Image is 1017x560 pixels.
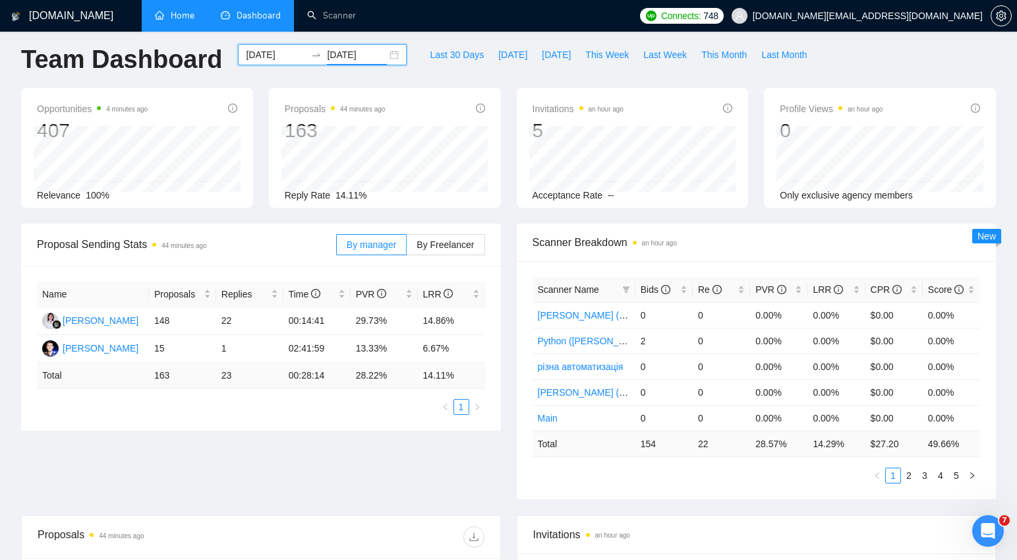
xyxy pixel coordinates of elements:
td: 0.00% [807,328,865,354]
img: logo [11,6,20,27]
span: Invitations [533,526,980,543]
td: 0 [635,302,693,328]
td: $ 27.20 [865,431,923,456]
a: RK[PERSON_NAME] [42,342,138,353]
td: 163 [149,363,216,389]
span: By manager [347,239,396,250]
td: 148 [149,307,216,335]
td: 0 [635,354,693,379]
span: PVR [755,284,786,295]
span: Only exclusive agency members [780,190,913,201]
span: Scanner Name [538,284,599,295]
td: 0.00% [807,405,865,431]
span: info-circle [954,285,964,294]
td: 0 [693,379,750,405]
button: Last Week [636,44,694,65]
span: Proposal Sending Stats [37,236,336,253]
iframe: Intercom live chat [972,515,1004,547]
button: setting [991,5,1012,26]
time: an hour ago [595,532,630,539]
span: info-circle [661,285,670,294]
span: Last Week [643,47,687,62]
div: 163 [285,118,386,143]
img: RK [42,340,59,357]
a: 2 [902,468,916,483]
td: 0.00% [807,302,865,328]
time: 4 minutes ago [106,106,148,113]
div: 0 [780,118,883,143]
span: info-circle [444,289,453,298]
span: 100% [86,190,109,201]
span: Proposals [154,287,201,301]
a: [PERSON_NAME] ([DOMAIN_NAME] - Zapier - Jotform) [538,310,770,321]
img: upwork-logo.png [646,11,656,21]
div: 407 [37,118,148,143]
td: $0.00 [865,379,923,405]
a: різна автоматизація [538,361,624,372]
time: an hour ago [642,239,677,247]
span: Dashboard [237,10,281,21]
td: 0.00% [750,354,807,379]
span: New [977,231,996,241]
a: 1 [454,400,469,414]
td: 1 [216,335,283,363]
td: $0.00 [865,328,923,354]
td: 0 [635,405,693,431]
td: 0.00% [807,379,865,405]
span: Proposals [285,101,386,117]
button: [DATE] [535,44,578,65]
td: 28.22 % [351,363,418,389]
span: Relevance [37,190,80,201]
td: 0.00% [923,328,980,354]
span: download [464,532,484,542]
td: 2 [635,328,693,354]
span: right [473,403,481,411]
span: Bids [641,284,670,295]
td: Total [37,363,149,389]
span: 7 [999,515,1010,526]
td: 0.00% [750,328,807,354]
span: Last Month [761,47,807,62]
td: 0.00% [923,302,980,328]
td: 00:14:41 [283,307,351,335]
th: Replies [216,282,283,307]
button: [DATE] [491,44,535,65]
time: an hour ago [848,106,883,113]
a: 1 [886,468,900,483]
li: 5 [948,468,964,483]
span: [DATE] [498,47,527,62]
time: 44 minutes ago [161,242,206,249]
td: 0 [693,354,750,379]
th: Proposals [149,282,216,307]
button: download [463,526,484,547]
li: Next Page [469,399,485,415]
td: 14.11 % [418,363,485,389]
span: Score [928,284,964,295]
button: right [469,399,485,415]
td: 0.00% [923,354,980,379]
a: 4 [933,468,948,483]
td: 0.00% [750,302,807,328]
a: homeHome [155,10,194,21]
td: $0.00 [865,405,923,431]
button: This Week [578,44,636,65]
li: Previous Page [438,399,453,415]
li: 1 [453,399,469,415]
td: $0.00 [865,302,923,328]
span: left [873,472,881,480]
td: 0 [693,405,750,431]
div: Proposals [38,526,261,547]
span: Re [698,284,722,295]
li: 4 [933,468,948,483]
li: Previous Page [869,468,885,483]
span: Last 30 Days [430,47,484,62]
td: 0.00% [923,405,980,431]
a: 5 [949,468,964,483]
td: $0.00 [865,354,923,379]
span: Profile Views [780,101,883,117]
img: gigradar-bm.png [52,320,61,329]
a: searchScanner [307,10,356,21]
span: Scanner Breakdown [533,234,981,251]
span: right [968,472,976,480]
